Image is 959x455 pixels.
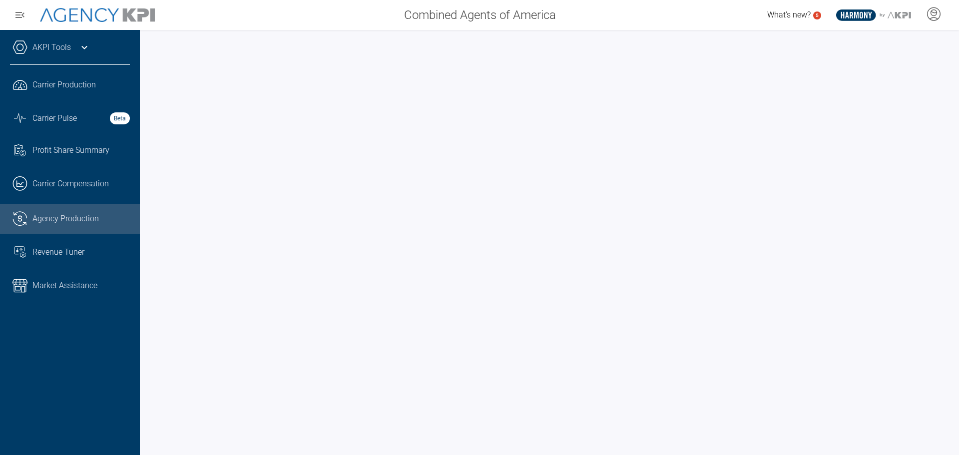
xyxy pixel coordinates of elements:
[110,112,130,124] strong: Beta
[816,12,819,18] text: 5
[32,280,97,292] span: Market Assistance
[40,8,155,22] img: AgencyKPI
[404,6,556,24] span: Combined Agents of America
[32,178,109,190] span: Carrier Compensation
[32,246,84,258] span: Revenue Tuner
[32,79,96,91] span: Carrier Production
[32,41,71,53] a: AKPI Tools
[767,10,811,19] span: What's new?
[32,112,77,124] span: Carrier Pulse
[32,144,109,156] span: Profit Share Summary
[32,213,99,225] span: Agency Production
[813,11,821,19] a: 5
